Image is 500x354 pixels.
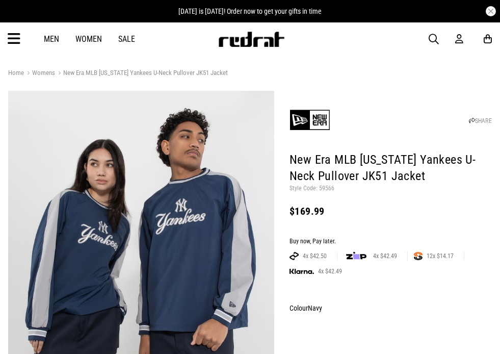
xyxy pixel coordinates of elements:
[469,117,492,124] a: SHARE
[290,152,492,185] h1: New Era MLB [US_STATE] Yankees U-Neck Pullover JK51 Jacket
[44,34,59,44] a: Men
[290,205,492,217] div: $169.99
[290,252,299,260] img: AFTERPAY
[346,251,366,261] img: zip
[314,267,346,275] span: 4x $42.49
[369,252,401,260] span: 4x $42.49
[423,252,458,260] span: 12x $14.17
[291,318,317,353] img: Navy
[118,34,135,44] a: Sale
[290,269,314,274] img: KLARNA
[290,185,492,193] p: Style Code: 59566
[75,34,102,44] a: Women
[178,7,322,15] span: [DATE] is [DATE]! Order now to get your gifts in time
[290,99,330,140] img: New Era
[290,302,492,314] div: Colour
[290,238,492,246] div: Buy now, Pay later.
[414,252,423,260] img: SPLITPAY
[299,252,331,260] span: 4x $42.50
[8,69,24,77] a: Home
[55,69,228,79] a: New Era MLB [US_STATE] Yankees U-Neck Pullover JK51 Jacket
[218,32,285,47] img: Redrat logo
[24,69,55,79] a: Womens
[308,304,322,312] span: Navy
